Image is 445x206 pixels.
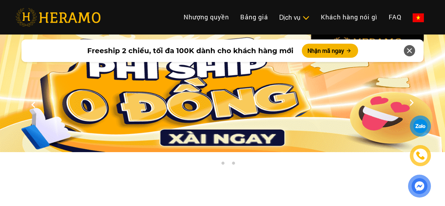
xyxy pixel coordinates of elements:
[411,146,430,165] a: phone-icon
[87,45,293,56] span: Freeship 2 chiều, tối đa 100K dành cho khách hàng mới
[219,161,226,168] button: 2
[279,13,310,22] div: Dịch vụ
[235,10,274,25] a: Bảng giá
[209,161,216,168] button: 1
[302,14,310,21] img: subToggleIcon
[178,10,235,25] a: Nhượng quyền
[230,161,237,168] button: 3
[417,152,425,160] img: phone-icon
[383,10,407,25] a: FAQ
[315,10,383,25] a: Khách hàng nói gì
[413,13,424,22] img: vn-flag.png
[15,8,101,26] img: heramo-logo.png
[302,44,358,58] button: Nhận mã ngay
